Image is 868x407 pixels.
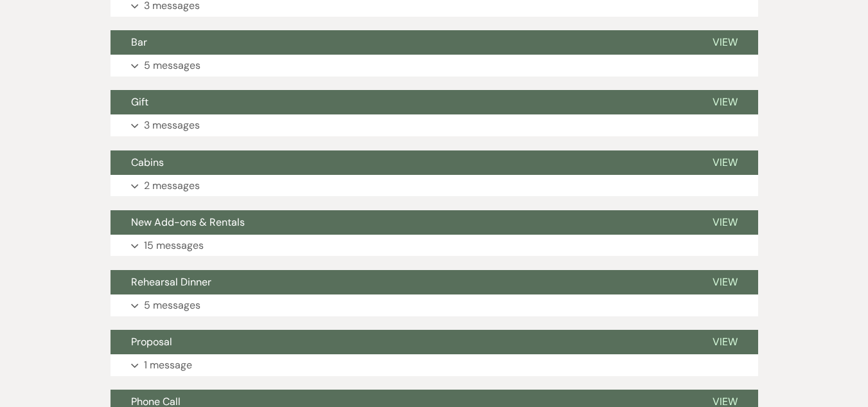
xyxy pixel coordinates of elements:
button: View [692,150,758,175]
p: 1 message [144,357,192,374]
span: View [713,156,738,169]
button: Proposal [111,330,692,354]
button: Gift [111,90,692,114]
button: 2 messages [111,175,758,197]
button: 5 messages [111,55,758,77]
p: 5 messages [144,57,200,74]
button: View [692,90,758,114]
span: View [713,35,738,49]
button: Rehearsal Dinner [111,270,692,294]
span: Proposal [131,335,172,348]
p: 3 messages [144,117,200,134]
span: View [713,335,738,348]
button: New Add-ons & Rentals [111,210,692,235]
button: 3 messages [111,114,758,136]
button: View [692,210,758,235]
button: Bar [111,30,692,55]
button: View [692,270,758,294]
button: 15 messages [111,235,758,257]
span: View [713,275,738,289]
span: View [713,215,738,229]
button: Cabins [111,150,692,175]
p: 2 messages [144,177,200,194]
span: View [713,95,738,109]
span: Gift [131,95,148,109]
p: 15 messages [144,237,204,254]
span: Bar [131,35,147,49]
span: Rehearsal Dinner [131,275,211,289]
span: Cabins [131,156,164,169]
p: 5 messages [144,297,200,314]
button: 1 message [111,354,758,376]
button: View [692,330,758,354]
span: New Add-ons & Rentals [131,215,245,229]
button: View [692,30,758,55]
button: 5 messages [111,294,758,316]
